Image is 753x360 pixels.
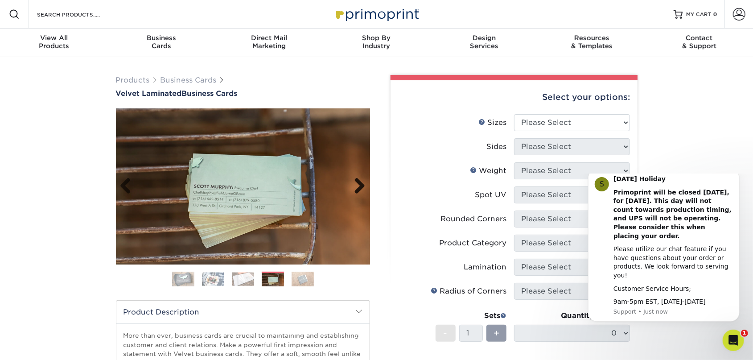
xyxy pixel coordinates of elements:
div: Spot UV [475,190,507,200]
img: Business Cards 02 [202,272,224,286]
span: 1 [741,330,748,337]
a: DesignServices [430,29,538,57]
a: Products [116,76,150,84]
span: Resources [538,34,645,42]
div: Sides [487,141,507,152]
b: [DATE] Holiday [39,2,91,9]
img: Business Cards 05 [292,271,314,287]
div: Profile image for Support [20,4,34,18]
iframe: Intercom live chat [723,330,744,351]
a: Shop ByIndustry [323,29,430,57]
div: Marketing [215,34,323,50]
div: Rounded Corners [441,214,507,224]
div: Select your options: [398,80,630,114]
img: Business Cards 03 [232,272,254,286]
a: BusinessCards [107,29,215,57]
span: MY CART [686,11,712,18]
div: Quantity per Set [514,310,630,321]
a: Contact& Support [646,29,753,57]
a: Business Cards [160,76,217,84]
div: Product Category [440,238,507,248]
span: Business [107,34,215,42]
div: Cards [107,34,215,50]
a: Direct MailMarketing [215,29,323,57]
div: Message content [39,1,158,133]
input: SEARCH PRODUCTS..... [36,9,123,20]
div: Please utilize our chat feature if you have questions about your order or products. We look forwa... [39,71,158,106]
div: Lamination [464,262,507,273]
iframe: Intercom notifications message [575,174,753,336]
span: Shop By [323,34,430,42]
h1: Business Cards [116,89,370,98]
span: Velvet Laminated [116,89,182,98]
p: Message from Support, sent Just now [39,134,158,142]
div: Weight [470,166,507,176]
div: Sets [436,310,507,321]
img: Primoprint [332,4,421,24]
span: 0 [713,11,717,17]
div: & Support [646,34,753,50]
span: Design [430,34,538,42]
span: + [494,327,499,340]
div: Sizes [479,117,507,128]
span: Contact [646,34,753,42]
b: Primoprint will be closed [DATE], for [DATE]. This day will not count towards production timing, ... [39,15,157,66]
a: Velvet LaminatedBusiness Cards [116,89,370,98]
img: Business Cards 01 [172,268,194,290]
div: 9am-5pm EST, [DATE]-[DATE] [39,124,158,133]
div: & Templates [538,34,645,50]
div: Services [430,34,538,50]
a: Resources& Templates [538,29,645,57]
span: - [444,327,448,340]
div: Customer Service Hours; [39,111,158,120]
h2: Product Description [116,301,370,323]
img: Business Cards 04 [262,273,284,287]
img: Velvet Laminated 04 [116,108,370,265]
div: Industry [323,34,430,50]
div: Radius of Corners [431,286,507,297]
span: Direct Mail [215,34,323,42]
iframe: Google Customer Reviews [2,333,76,357]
